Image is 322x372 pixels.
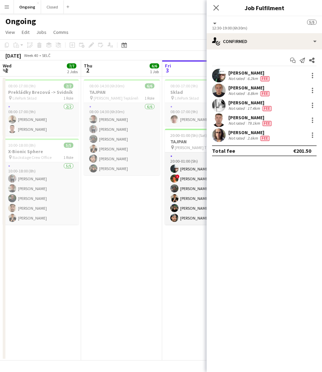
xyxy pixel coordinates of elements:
span: 1 Role [145,96,154,101]
span: 20:00-01:00 (5h) (Sat) [170,133,207,138]
div: Not rated [228,121,246,126]
span: View [5,29,15,35]
app-card-role: 3A6/620:00-01:00 (5h)[PERSON_NAME]![PERSON_NAME][PERSON_NAME][PERSON_NAME][PERSON_NAME][PERSON_NAME] [165,152,241,225]
div: 6.2km [246,76,259,81]
span: Comms [53,29,69,35]
div: Not rated [228,91,246,96]
span: Thu [84,63,92,69]
div: 1 Job [150,69,159,74]
span: 3 [164,66,171,74]
span: [PERSON_NAME] Tepláreň [175,145,220,150]
a: Edit [19,28,32,37]
span: [PERSON_NAME] Tepláreň [94,96,138,101]
button: Ongoing [14,0,41,14]
div: 2 Jobs [67,69,78,74]
div: Crew has different fees then in role [261,121,273,126]
h3: X-Bionic Sphere [3,148,79,154]
app-card-role: 1/108:00-17:00 (9h)[PERSON_NAME] [165,103,241,126]
span: 6/6 [150,63,159,68]
span: 2 [83,66,92,74]
span: 6/6 [145,83,154,88]
span: Backstage Crew Office [13,155,52,160]
div: 2.6km [246,136,259,141]
h3: TAJPAN [84,89,160,95]
app-card-role: 6/608:00-14:30 (6h30m)[PERSON_NAME][PERSON_NAME][PERSON_NAME][PERSON_NAME][PERSON_NAME][PERSON_NAME] [84,103,160,175]
div: [PERSON_NAME] [228,115,273,121]
div: Confirmed [207,33,322,49]
div: Crew has different fees then in role [259,76,271,81]
div: 12:30-19:00 (6h30m) [212,25,317,30]
a: Jobs [34,28,49,37]
div: [PERSON_NAME] [228,70,271,76]
div: SELČ [42,53,51,58]
span: 10:00-18:00 (8h) [8,143,36,148]
div: Crew has different fees then in role [259,91,271,96]
app-job-card: 08:00-14:30 (6h30m)6/6TAJPAN [PERSON_NAME] Tepláreň1 Role6/608:00-14:30 (6h30m)[PERSON_NAME][PERS... [84,79,160,175]
h3: Prekládky Brezová -> Svidník [3,89,79,95]
div: [DATE] [5,52,21,59]
span: Fee [263,106,271,111]
span: Fee [261,76,269,81]
div: Crew has different fees then in role [261,106,273,111]
a: View [3,28,18,37]
span: 08:00-17:00 (9h) [170,83,198,88]
span: Edit [22,29,30,35]
span: 08:00-14:30 (6h30m) [89,83,125,88]
span: LifePark Sklad [175,96,199,101]
div: Not rated [228,106,246,111]
div: Not rated [228,76,246,81]
h3: TAJPAN [165,139,241,145]
app-job-card: 20:00-01:00 (5h) (Sat)6/6TAJPAN [PERSON_NAME] Tepláreň1 Role3A6/620:00-01:00 (5h)[PERSON_NAME]![P... [165,129,241,225]
app-card-role: 2/208:00-17:00 (9h)[PERSON_NAME][PERSON_NAME] [3,103,79,136]
div: Crew has different fees then in role [259,136,271,141]
span: 5/5 [64,143,73,148]
span: Fee [261,136,269,141]
span: 1 [2,66,12,74]
h3: Job Fulfilment [207,3,322,12]
span: 1 Role [63,96,73,101]
app-card-role: 5/510:00-18:00 (8h)[PERSON_NAME][PERSON_NAME][PERSON_NAME][PERSON_NAME][PERSON_NAME] [3,162,79,225]
span: Jobs [36,29,46,35]
span: 1 Role [63,155,73,160]
span: Week 40 [22,53,39,58]
span: Fri [165,63,171,69]
a: Comms [51,28,71,37]
span: LifePark Sklad [13,96,37,101]
app-job-card: 10:00-18:00 (8h)5/5X-Bionic Sphere Backstage Crew Office1 Role5/510:00-18:00 (8h)[PERSON_NAME][PE... [3,139,79,225]
span: 5/5 [307,20,317,25]
span: Wed [3,63,12,69]
span: 2/2 [64,83,73,88]
div: [PERSON_NAME] [228,129,271,136]
div: 17.4km [246,106,261,111]
span: ! [175,174,179,179]
div: [PERSON_NAME] [228,100,273,106]
app-job-card: 08:00-17:00 (9h)1/1Sklad LifePark Sklad1 Role1/108:00-17:00 (9h)[PERSON_NAME] [165,79,241,126]
span: Fee [263,121,271,126]
div: 79.1km [246,121,261,126]
div: [PERSON_NAME] [228,85,271,91]
app-job-card: 08:00-17:00 (9h)2/2Prekládky Brezová -> Svidník LifePark Sklad1 Role2/208:00-17:00 (9h)[PERSON_NA... [3,79,79,136]
span: 08:00-17:00 (9h) [8,83,36,88]
div: Not rated [228,136,246,141]
button: Closed [41,0,64,14]
div: 8.8km [246,91,259,96]
span: Fee [261,91,269,96]
h1: Ongoing [5,16,36,26]
h3: Sklad [165,89,241,95]
div: Total fee [212,147,235,154]
span: 7/7 [67,63,76,68]
div: €201.50 [293,147,311,154]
